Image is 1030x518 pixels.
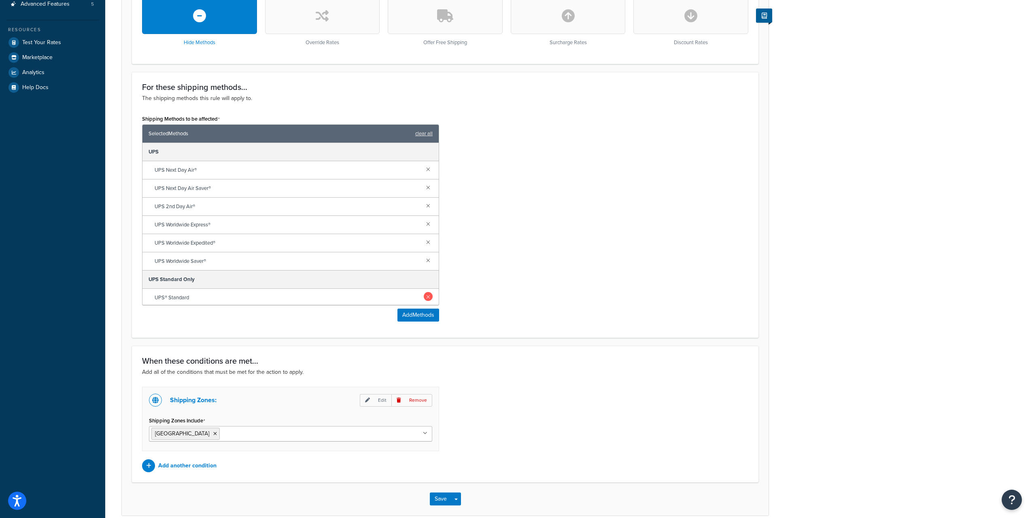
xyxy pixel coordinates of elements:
[149,128,411,139] span: Selected Methods
[155,219,420,230] span: UPS Worldwide Express®
[155,183,420,194] span: UPS Next Day Air Saver®
[391,394,432,407] p: Remove
[6,65,99,80] a: Analytics
[142,356,748,365] h3: When these conditions are met...
[155,164,420,176] span: UPS Next Day Air®
[155,256,420,267] span: UPS Worldwide Saver®
[142,143,439,161] div: UPS
[142,83,748,92] h3: For these shipping methods...
[142,94,748,103] p: The shipping methods this rule will apply to.
[756,9,772,23] button: Show Help Docs
[149,418,205,424] label: Shipping Zones Include
[430,492,452,505] button: Save
[21,1,70,8] span: Advanced Features
[155,429,209,438] span: [GEOGRAPHIC_DATA]
[91,1,94,8] span: 5
[22,54,53,61] span: Marketplace
[1002,490,1022,510] button: Open Resource Center
[415,128,433,139] a: clear all
[142,271,439,289] div: UPS Standard Only
[6,35,99,50] a: Test Your Rates
[158,460,217,471] p: Add another condition
[170,394,217,406] p: Shipping Zones:
[6,80,99,95] a: Help Docs
[155,201,420,212] span: UPS 2nd Day Air®
[6,50,99,65] a: Marketplace
[142,116,220,122] label: Shipping Methods to be affected
[397,309,439,322] button: AddMethods
[155,292,420,303] span: UPS® Standard
[22,69,45,76] span: Analytics
[360,394,391,407] p: Edit
[142,368,748,377] p: Add all of the conditions that must be met for the action to apply.
[6,26,99,33] div: Resources
[22,84,49,91] span: Help Docs
[155,237,420,249] span: UPS Worldwide Expedited®
[22,39,61,46] span: Test Your Rates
